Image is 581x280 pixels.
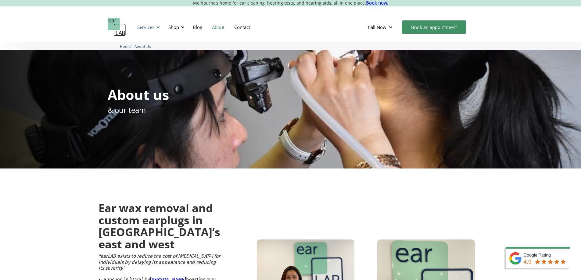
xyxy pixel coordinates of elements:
h1: About us [108,88,169,101]
div: Services [134,18,162,36]
div: Shop [165,18,186,36]
div: Call Now [368,24,386,30]
span: Home [120,44,131,49]
a: Blog [188,18,207,36]
span: About Us [134,44,151,49]
a: About Us [134,43,151,49]
div: Shop [168,24,179,30]
a: Home [120,43,131,49]
div: Call Now [363,18,399,36]
li: 〉 [120,43,134,50]
a: Contact [229,18,255,36]
a: About [207,18,229,36]
p: & our team [108,105,146,115]
em: "earLAB exists to reduce the cost of [MEDICAL_DATA] for individuals by delaying its appearance an... [99,253,220,271]
a: Book an appointment [402,20,466,34]
div: Services [137,24,154,30]
h2: Ear wax removal and custom earplugs in [GEOGRAPHIC_DATA]’s east and west [99,202,220,250]
a: home [108,18,126,36]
